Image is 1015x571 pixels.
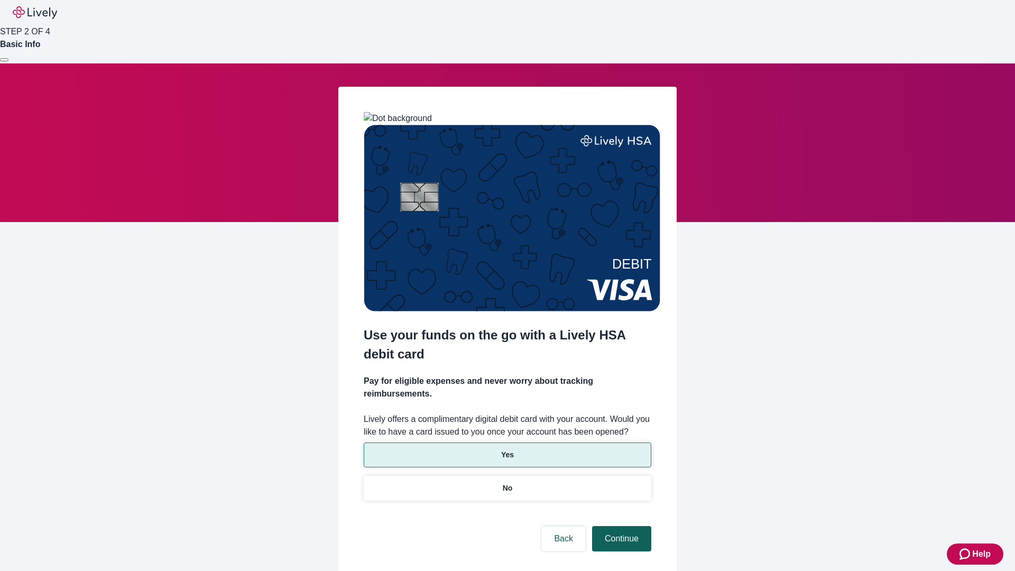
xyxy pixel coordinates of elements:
[592,526,651,551] button: Continue
[972,548,991,560] span: Help
[13,6,57,19] img: Lively
[501,449,514,461] p: Yes
[364,375,651,400] h4: Pay for eligible expenses and never worry about tracking reimbursements.
[959,548,972,560] svg: Zendesk support icon
[503,483,513,494] p: No
[364,413,651,438] label: Lively offers a complimentary digital debit card with your account. Would you like to have a card...
[364,112,432,125] img: Dot background
[364,125,660,311] img: Debit card
[364,476,651,501] button: No
[541,526,586,551] button: Back
[364,326,651,364] h2: Use your funds on the go with a Lively HSA debit card
[364,443,651,467] button: Yes
[947,544,1003,565] button: Zendesk support iconHelp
